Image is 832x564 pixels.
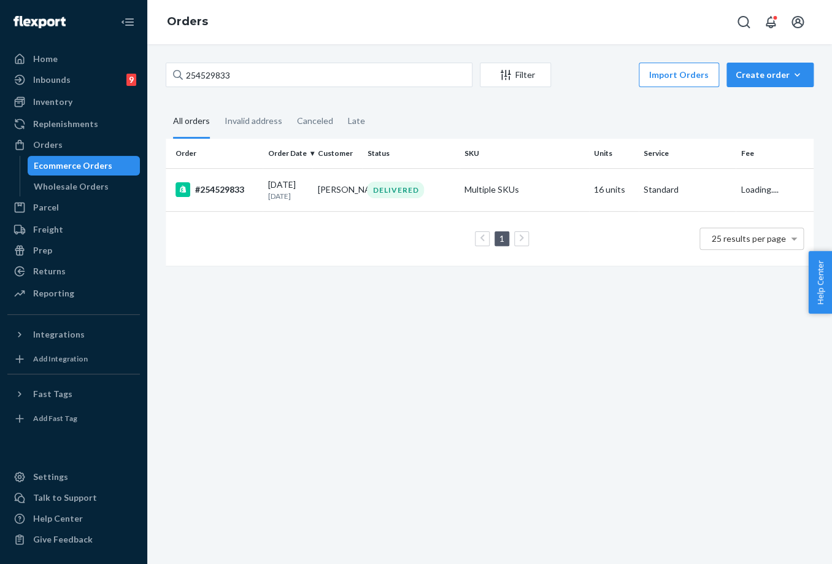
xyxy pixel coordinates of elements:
div: Late [348,105,365,137]
th: Order [166,139,263,168]
a: Inventory [7,92,140,112]
div: Integrations [33,328,85,341]
div: Add Fast Tag [33,413,77,423]
div: Add Integration [33,353,88,364]
div: [DATE] [268,179,307,201]
button: Close Navigation [115,10,140,34]
div: #254529833 [175,182,258,197]
button: Open notifications [758,10,783,34]
td: [PERSON_NAME] [312,168,362,211]
th: SKU [460,139,589,168]
th: Order Date [263,139,312,168]
a: Parcel [7,198,140,217]
div: Orders [33,139,63,151]
div: Filter [480,69,550,81]
div: Prep [33,244,52,257]
a: Home [7,49,140,69]
button: Create order [726,63,814,87]
a: Wholesale Orders [28,177,141,196]
a: Reporting [7,284,140,303]
button: Import Orders [639,63,719,87]
button: Give Feedback [7,530,140,549]
a: Help Center [7,509,140,528]
a: Orders [7,135,140,155]
div: Create order [736,69,804,81]
div: Freight [33,223,63,236]
div: Fast Tags [33,388,72,400]
span: 25 results per page [712,233,786,244]
td: Loading.... [736,168,814,211]
a: Add Integration [7,349,140,369]
button: Filter [480,63,551,87]
a: Ecommerce Orders [28,156,141,176]
div: Help Center [33,512,83,525]
div: 9 [126,74,136,86]
div: Parcel [33,201,59,214]
th: Service [639,139,736,168]
p: [DATE] [268,191,307,201]
div: Returns [33,265,66,277]
th: Fee [736,139,814,168]
div: Inbounds [33,74,71,86]
div: Customer [317,148,357,158]
button: Integrations [7,325,140,344]
p: Standard [644,183,731,196]
a: Replenishments [7,114,140,134]
button: Open account menu [785,10,810,34]
button: Open Search Box [731,10,756,34]
button: Help Center [808,251,832,314]
th: Status [362,139,459,168]
a: Freight [7,220,140,239]
img: Flexport logo [13,16,66,28]
div: Inventory [33,96,72,108]
a: Page 1 is your current page [497,233,507,244]
div: Replenishments [33,118,98,130]
a: Returns [7,261,140,281]
div: Invalid address [225,105,282,137]
a: Orders [167,15,208,28]
a: Prep [7,241,140,260]
button: Fast Tags [7,384,140,404]
th: Units [589,139,639,168]
input: Search orders [166,63,472,87]
div: Wholesale Orders [34,180,109,193]
td: 16 units [589,168,639,211]
div: All orders [173,105,210,139]
div: Talk to Support [33,492,97,504]
div: Give Feedback [33,533,93,546]
ol: breadcrumbs [157,4,218,40]
td: Multiple SKUs [460,168,589,211]
div: Settings [33,471,68,483]
a: Inbounds9 [7,70,140,90]
a: Add Fast Tag [7,409,140,428]
div: DELIVERED [367,182,424,198]
a: Settings [7,467,140,487]
a: Talk to Support [7,488,140,508]
div: Home [33,53,58,65]
div: Ecommerce Orders [34,160,112,172]
div: Canceled [297,105,333,137]
div: Reporting [33,287,74,299]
